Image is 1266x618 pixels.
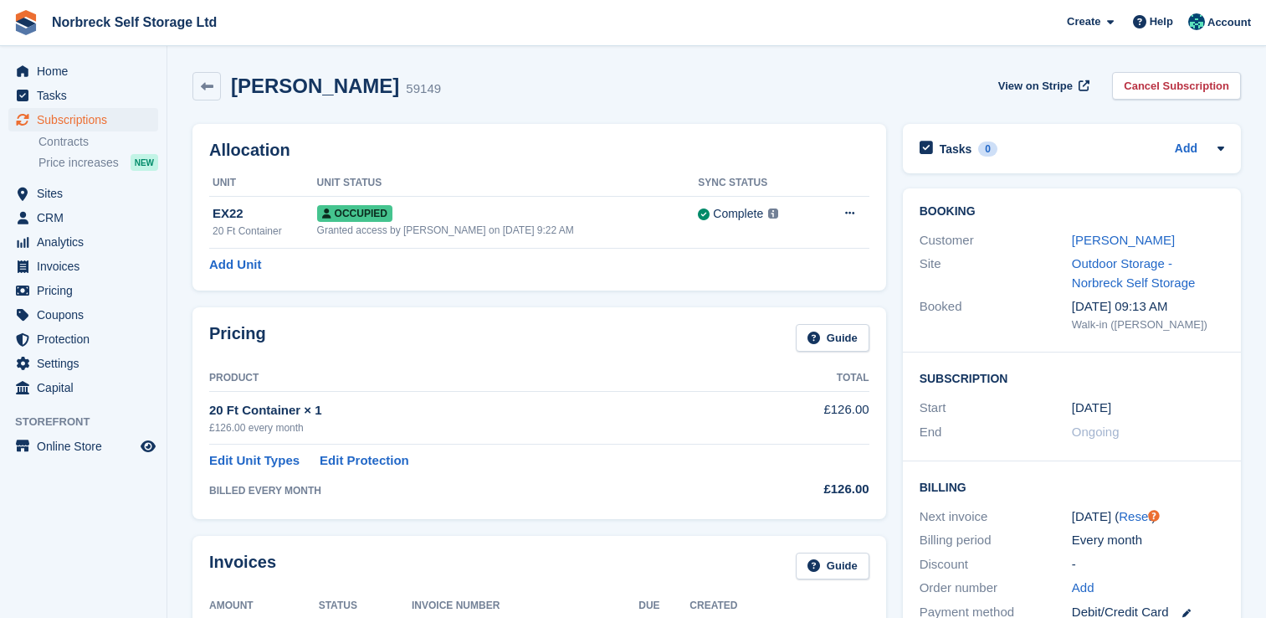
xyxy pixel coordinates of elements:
[8,255,158,278] a: menu
[38,153,158,172] a: Price increases NEW
[978,142,997,157] div: 0
[920,555,1072,574] div: Discount
[1072,256,1196,290] a: Outdoor Storage - Norbreck Self Storage
[8,182,158,205] a: menu
[992,72,1093,100] a: View on Stripe
[768,209,778,219] img: icon-info-grey-7440780725fd019a000dd9b08b2336e03edf1995a4989e88bcd33f0948082b44.svg
[1150,13,1173,30] span: Help
[37,59,137,83] span: Home
[406,80,441,99] div: 59149
[8,376,158,399] a: menu
[8,279,158,302] a: menu
[920,369,1224,386] h2: Subscription
[213,224,317,239] div: 20 Ft Container
[320,451,409,471] a: Edit Protection
[231,75,399,97] h2: [PERSON_NAME]
[920,531,1072,550] div: Billing period
[8,327,158,351] a: menu
[998,78,1073,95] span: View on Stripe
[37,279,137,302] span: Pricing
[8,108,158,131] a: menu
[37,230,137,254] span: Analytics
[37,206,137,229] span: CRM
[209,483,747,498] div: BILLED EVERY MONTH
[209,170,317,197] th: Unit
[747,480,869,499] div: £126.00
[317,223,699,238] div: Granted access by [PERSON_NAME] on [DATE] 9:22 AM
[209,420,747,435] div: £126.00 every month
[138,436,158,456] a: Preview store
[8,352,158,375] a: menu
[38,134,158,150] a: Contracts
[209,365,747,392] th: Product
[209,255,261,275] a: Add Unit
[37,108,137,131] span: Subscriptions
[796,553,869,580] a: Guide
[920,255,1072,292] div: Site
[13,10,38,35] img: stora-icon-8386f47178a22dfd0bd8f6a31ec36ba5ce8667c1dd55bd0f319d3a0aa187defe.svg
[713,205,763,223] div: Complete
[1072,555,1224,574] div: -
[317,170,699,197] th: Unit Status
[1072,297,1224,317] div: [DATE] 09:13 AM
[8,230,158,254] a: menu
[8,206,158,229] a: menu
[1119,509,1151,523] a: Reset
[213,204,317,224] div: EX22
[209,141,869,160] h2: Allocation
[38,155,119,171] span: Price increases
[8,435,158,458] a: menu
[920,507,1072,527] div: Next invoice
[920,399,1072,418] div: Start
[37,255,137,278] span: Invoices
[920,205,1224,219] h2: Booking
[1112,72,1241,100] a: Cancel Subscription
[747,365,869,392] th: Total
[37,376,137,399] span: Capital
[37,303,137,327] span: Coupons
[37,327,137,351] span: Protection
[8,59,158,83] a: menu
[796,324,869,352] a: Guide
[317,205,392,222] span: Occupied
[8,303,158,327] a: menu
[1072,317,1224,333] div: Walk-in ([PERSON_NAME])
[1072,531,1224,550] div: Every month
[920,579,1072,598] div: Order number
[1072,507,1224,527] div: [DATE] ( )
[1207,14,1251,31] span: Account
[1072,425,1120,439] span: Ongoing
[131,154,158,171] div: NEW
[920,423,1072,442] div: End
[37,84,137,107] span: Tasks
[1072,399,1111,418] time: 2024-11-01 01:00:00 UTC
[45,8,223,36] a: Norbreck Self Storage Ltd
[940,142,972,157] h2: Tasks
[15,414,167,430] span: Storefront
[920,297,1072,332] div: Booked
[37,182,137,205] span: Sites
[920,478,1224,495] h2: Billing
[37,435,137,458] span: Online Store
[209,401,747,420] div: 20 Ft Container × 1
[1188,13,1205,30] img: Sally King
[920,231,1072,250] div: Customer
[209,324,266,352] h2: Pricing
[8,84,158,107] a: menu
[698,170,817,197] th: Sync Status
[1072,233,1175,247] a: [PERSON_NAME]
[37,352,137,375] span: Settings
[1175,140,1197,159] a: Add
[209,451,300,471] a: Edit Unit Types
[1067,13,1100,30] span: Create
[209,553,276,580] h2: Invoices
[1072,579,1094,598] a: Add
[747,391,869,444] td: £126.00
[1146,508,1161,523] div: Tooltip anchor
